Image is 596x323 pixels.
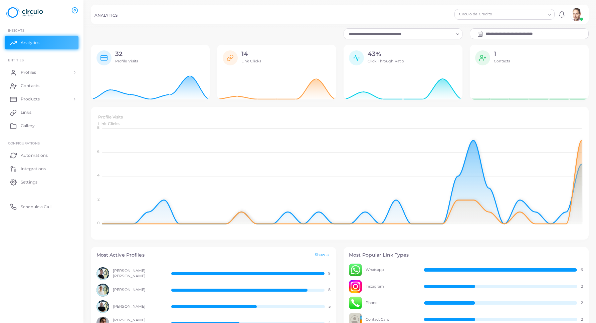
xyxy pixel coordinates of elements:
[328,271,331,276] span: 9
[366,317,417,322] span: Contact Card
[21,109,31,115] span: Links
[97,149,100,154] tspan: 6
[349,297,362,310] img: avatar
[96,267,110,280] img: avatar
[6,6,43,19] img: logo
[21,96,40,102] span: Products
[97,197,100,202] tspan: 2
[581,267,583,273] span: 6
[5,106,78,119] a: Links
[581,317,583,322] span: 2
[581,284,583,289] span: 2
[5,148,78,162] a: Automations
[349,252,583,258] h4: Most Popular Link Types
[97,173,100,178] tspan: 4
[494,59,510,63] span: Contacts
[368,59,404,63] span: Click Through Ratio
[349,280,362,293] img: avatar
[98,114,123,119] span: Profile Visits
[113,268,164,279] span: [PERSON_NAME] [PERSON_NAME]
[329,304,331,309] span: 5
[368,50,404,58] h2: 43%
[5,66,78,79] a: Profiles
[5,119,78,132] a: Gallery
[96,300,110,313] img: avatar
[454,9,555,20] div: Search for option
[347,30,453,38] input: Search for option
[5,79,78,92] a: Contacts
[113,287,164,293] span: [PERSON_NAME]
[5,162,78,175] a: Integrations
[315,252,331,258] a: Show all
[94,13,118,18] h5: ANALYTICS
[21,69,36,75] span: Profiles
[241,50,261,58] h2: 14
[21,152,48,158] span: Automations
[366,267,417,273] span: Whatsapp
[97,221,100,226] tspan: 0
[21,123,35,129] span: Gallery
[507,11,546,18] input: Search for option
[96,284,110,297] img: avatar
[494,50,510,58] h2: 1
[349,264,362,277] img: avatar
[113,304,164,309] span: [PERSON_NAME]
[366,284,417,289] span: Instagram
[98,121,120,126] span: Link Clicks
[5,92,78,106] a: Products
[241,59,261,63] span: Link Clicks
[5,36,78,49] a: Analytics
[21,40,39,46] span: Analytics
[570,8,583,21] img: avatar
[21,179,37,185] span: Settings
[5,200,78,213] a: Schedule a Call
[96,252,145,258] h4: Most Active Profiles
[328,287,331,293] span: 8
[8,28,24,32] span: INSIGHTS
[344,28,462,39] div: Search for option
[115,50,138,58] h2: 32
[8,141,40,145] span: Configurations
[8,58,24,62] span: ENTITIES
[458,11,507,18] span: Círculo de Crédito
[21,204,51,210] span: Schedule a Call
[581,300,583,306] span: 2
[568,8,585,21] a: avatar
[366,300,417,306] span: Phone
[21,166,46,172] span: Integrations
[5,175,78,189] a: Settings
[21,83,39,89] span: Contacts
[97,125,100,130] tspan: 8
[115,59,138,63] span: Profile Visits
